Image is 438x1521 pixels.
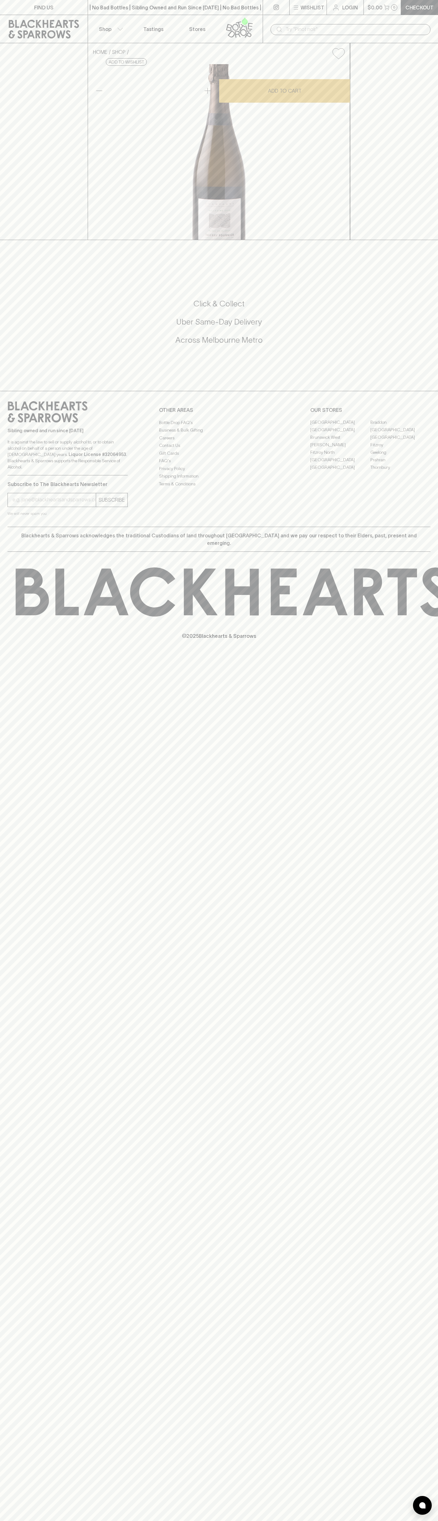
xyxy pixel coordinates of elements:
[12,532,426,547] p: Blackhearts & Sparrows acknowledges the traditional Custodians of land throughout [GEOGRAPHIC_DAT...
[342,4,358,11] p: Login
[143,25,163,33] p: Tastings
[159,480,279,488] a: Terms & Conditions
[112,49,126,55] a: SHOP
[393,6,395,9] p: 0
[93,49,107,55] a: HOME
[310,456,370,464] a: [GEOGRAPHIC_DATA]
[370,419,430,426] a: Braddon
[8,480,128,488] p: Subscribe to The Blackhearts Newsletter
[368,4,383,11] p: $0.00
[310,426,370,434] a: [GEOGRAPHIC_DATA]
[159,449,279,457] a: Gift Cards
[370,441,430,449] a: Fitzroy
[8,439,128,470] p: It is against the law to sell or supply alcohol to, or to obtain alcohol on behalf of a person un...
[310,434,370,441] a: Brunswick West
[159,457,279,465] a: FAQ's
[8,510,128,517] p: We will never spam you
[34,4,54,11] p: FIND US
[159,419,279,426] a: Bottle Drop FAQ's
[310,441,370,449] a: [PERSON_NAME]
[175,15,219,43] a: Stores
[219,79,350,103] button: ADD TO CART
[106,58,147,66] button: Add to wishlist
[159,406,279,414] p: OTHER AREAS
[370,464,430,471] a: Thornbury
[88,15,132,43] button: Shop
[8,299,430,309] h5: Click & Collect
[159,465,279,472] a: Privacy Policy
[159,427,279,434] a: Business & Bulk Gifting
[159,442,279,449] a: Contact Us
[370,426,430,434] a: [GEOGRAPHIC_DATA]
[159,434,279,442] a: Careers
[310,464,370,471] a: [GEOGRAPHIC_DATA]
[13,495,96,505] input: e.g. jane@blackheartsandsparrows.com.au
[8,274,430,378] div: Call to action block
[301,4,324,11] p: Wishlist
[88,64,350,240] img: 34410.png
[96,493,127,507] button: SUBSCRIBE
[8,335,430,345] h5: Across Melbourne Metro
[159,473,279,480] a: Shipping Information
[268,87,301,95] p: ADD TO CART
[99,496,125,504] p: SUBSCRIBE
[8,428,128,434] p: Sibling owned and run since [DATE]
[286,24,425,34] input: Try "Pinot noir"
[419,1502,425,1508] img: bubble-icon
[8,317,430,327] h5: Uber Same-Day Delivery
[99,25,111,33] p: Shop
[131,15,175,43] a: Tastings
[405,4,434,11] p: Checkout
[370,434,430,441] a: [GEOGRAPHIC_DATA]
[330,46,347,62] button: Add to wishlist
[370,449,430,456] a: Geelong
[69,452,126,457] strong: Liquor License #32064953
[310,406,430,414] p: OUR STORES
[189,25,205,33] p: Stores
[370,456,430,464] a: Prahran
[310,449,370,456] a: Fitzroy North
[310,419,370,426] a: [GEOGRAPHIC_DATA]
